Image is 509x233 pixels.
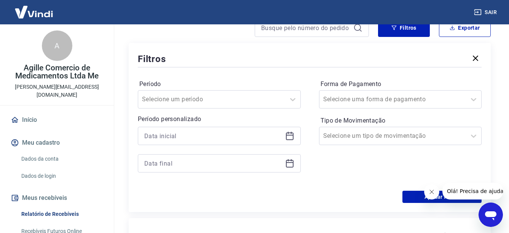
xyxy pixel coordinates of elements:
iframe: Mensagem da empresa [442,183,503,199]
button: Sair [472,5,500,19]
a: Início [9,112,105,128]
label: Tipo de Movimentação [321,116,480,125]
span: Olá! Precisa de ajuda? [5,5,64,11]
input: Busque pelo número do pedido [261,22,350,34]
p: Período personalizado [138,115,301,124]
iframe: Botão para abrir a janela de mensagens [479,203,503,227]
h5: Filtros [138,53,166,65]
button: Exportar [439,19,491,37]
iframe: Fechar mensagem [424,184,439,199]
button: Filtros [378,19,430,37]
p: Agille Comercio de Medicamentos Ltda Me [6,64,108,80]
input: Data inicial [144,130,282,142]
label: Período [139,80,299,89]
p: [PERSON_NAME][EMAIL_ADDRESS][DOMAIN_NAME] [6,83,108,99]
input: Data final [144,158,282,169]
div: A [42,30,72,61]
a: Dados da conta [18,151,105,167]
a: Relatório de Recebíveis [18,206,105,222]
a: Dados de login [18,168,105,184]
button: Meus recebíveis [9,190,105,206]
img: Vindi [9,0,59,24]
label: Forma de Pagamento [321,80,480,89]
button: Aplicar filtros [402,191,482,203]
button: Meu cadastro [9,134,105,151]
